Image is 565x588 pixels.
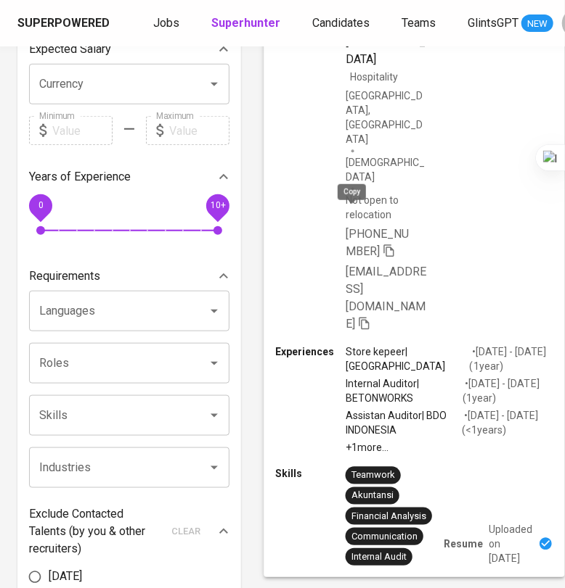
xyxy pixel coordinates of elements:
[346,193,429,222] p: Not open to relocation
[444,537,483,551] p: Resume
[346,88,429,146] div: [GEOGRAPHIC_DATA], [GEOGRAPHIC_DATA]
[29,35,229,64] div: Expected Salary
[17,15,113,32] a: Superpowered
[351,489,394,502] div: Akuntansi
[402,15,439,33] a: Teams
[462,408,553,437] p: • [DATE] - [DATE] ( <1 years )
[350,71,398,83] span: Hospitality
[29,162,229,191] div: Years of Experience
[204,457,224,478] button: Open
[211,16,280,30] b: Superhunter
[346,344,470,373] p: Store kepeer | [GEOGRAPHIC_DATA]
[38,201,43,211] span: 0
[470,344,553,373] p: • [DATE] - [DATE] ( 1 year )
[275,344,345,359] p: Experiences
[346,35,426,66] span: [GEOGRAPHIC_DATA]
[489,522,532,566] p: Uploaded on [DATE]
[346,440,553,455] p: +1 more ...
[169,116,229,145] input: Value
[402,16,436,30] span: Teams
[463,376,553,405] p: • [DATE] - [DATE] ( 1 year )
[211,15,283,33] a: Superhunter
[204,405,224,426] button: Open
[346,265,426,331] span: [EMAIL_ADDRESS][DOMAIN_NAME]
[346,155,429,184] span: [DEMOGRAPHIC_DATA]
[29,262,229,291] div: Requirements
[346,376,463,405] p: Internal Auditor | BETONWORKS
[275,467,345,481] p: Skills
[29,268,100,285] p: Requirements
[351,530,418,544] div: Communication
[351,509,426,523] div: Financial Analysis
[351,550,407,564] div: Internal Audit
[312,16,370,30] span: Candidates
[29,168,131,186] p: Years of Experience
[521,17,553,31] span: NEW
[29,505,163,558] p: Exclude Contacted Talents (by you & other recruiters)
[29,41,111,58] p: Expected Salary
[312,15,373,33] a: Candidates
[52,116,113,145] input: Value
[468,16,519,30] span: GlintsGPT
[153,15,182,33] a: Jobs
[29,505,229,558] div: Exclude Contacted Talents (by you & other recruiters)clear
[204,74,224,94] button: Open
[346,226,409,257] span: [PHONE_NUMBER]
[468,15,553,33] a: GlintsGPT NEW
[351,468,395,482] div: Teamwork
[210,201,225,211] span: 10+
[204,353,224,373] button: Open
[17,15,110,32] div: Superpowered
[153,16,179,30] span: Jobs
[49,568,82,586] span: [DATE]
[204,301,224,321] button: Open
[346,408,462,437] p: Assistan Auditor | BDO INDONESIA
